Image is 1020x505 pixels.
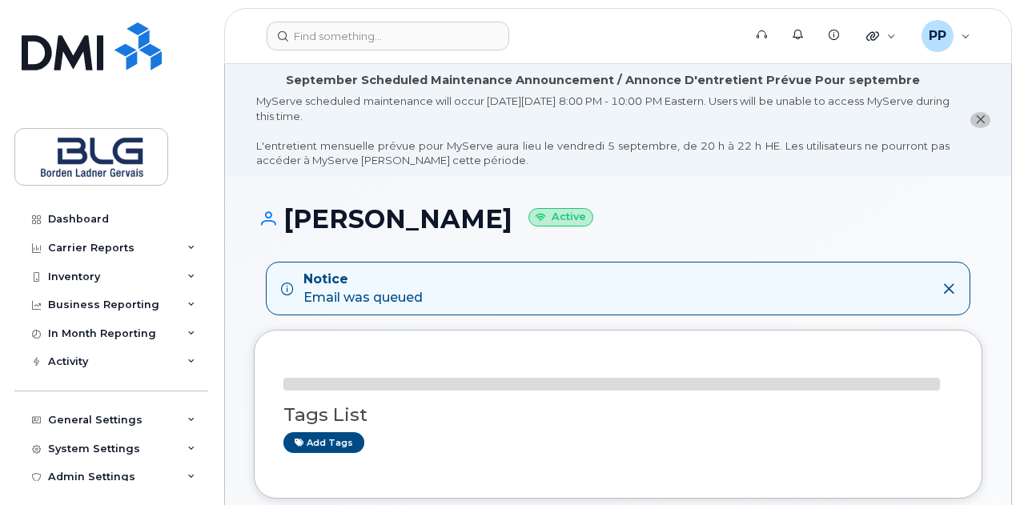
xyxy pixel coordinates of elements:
h1: [PERSON_NAME] [254,205,982,233]
div: Email was queued [303,271,423,307]
small: Active [528,208,593,226]
div: MyServe scheduled maintenance will occur [DATE][DATE] 8:00 PM - 10:00 PM Eastern. Users will be u... [256,94,950,168]
a: Add tags [283,432,364,452]
strong: Notice [303,271,423,289]
div: September Scheduled Maintenance Announcement / Annonce D'entretient Prévue Pour septembre [286,72,920,89]
h3: Tags List [283,405,953,425]
button: close notification [970,112,990,129]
